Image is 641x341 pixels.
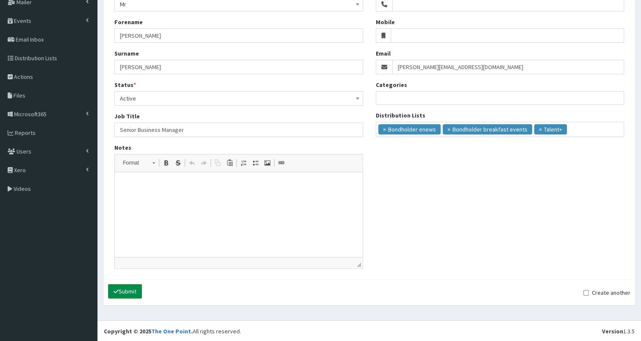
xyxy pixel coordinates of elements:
[376,81,407,89] label: Categories
[583,288,630,297] label: Create another
[447,125,450,134] span: ×
[443,124,532,134] li: Bondholder breakfast events
[383,125,386,134] span: ×
[14,166,26,174] span: Xero
[14,17,31,25] span: Events
[357,263,361,267] span: Drag to resize
[151,327,191,335] a: The One Point
[17,148,31,155] span: Users
[114,81,136,89] label: Status
[602,327,623,335] b: Version
[114,143,131,152] label: Notes
[114,49,139,58] label: Surname
[378,124,441,134] li: Bondholder enews
[238,157,250,168] a: Insert/Remove Numbered List
[15,54,57,62] span: Distribution Lists
[160,157,172,168] a: Bold (Ctrl+B)
[104,327,193,335] strong: Copyright © 2025 .
[14,185,31,193] span: Videos
[376,49,391,58] label: Email
[115,172,363,257] iframe: Rich Text Editor, notes
[120,92,358,104] span: Active
[539,125,542,134] span: ×
[212,157,224,168] a: Copy (Ctrl+C)
[198,157,210,168] a: Redo (Ctrl+Y)
[15,129,36,137] span: Reports
[114,18,143,26] label: Forename
[114,91,363,106] span: Active
[16,36,44,43] span: Email Inbox
[583,290,589,296] input: Create another
[114,112,140,120] label: Job Title
[275,157,287,168] a: Link (Ctrl+L)
[119,157,148,168] span: Format
[14,110,47,118] span: Microsoft365
[224,157,236,168] a: Paste (Ctrl+V)
[602,327,635,335] div: 1.3.5
[14,92,25,99] span: Files
[172,157,184,168] a: Strike Through
[261,157,273,168] a: Image
[118,157,159,169] a: Format
[376,18,395,26] label: Mobile
[186,157,198,168] a: Undo (Ctrl+Z)
[14,73,33,81] span: Actions
[376,111,425,120] label: Distribution Lists
[250,157,261,168] a: Insert/Remove Bulleted List
[534,124,567,134] li: Talent+
[108,284,142,299] button: Submit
